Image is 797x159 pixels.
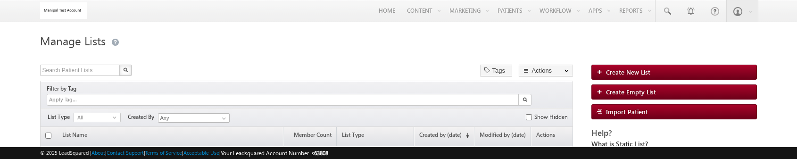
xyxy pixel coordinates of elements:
[314,150,328,157] span: 63808
[158,113,230,123] input: Type to Search
[123,67,128,72] img: Search
[113,115,120,119] span: select
[523,97,527,102] img: Search
[48,96,104,104] input: Apply Tag...
[45,133,51,139] input: Check all records
[337,128,414,146] a: List Type
[591,104,757,119] a: Import Patient
[145,150,182,156] a: Terms of Service
[415,128,474,146] a: Created by (date)(sorted descending)
[606,68,650,76] span: Create New List
[40,149,328,158] span: © 2025 LeadSquared | | | | |
[284,128,336,146] a: Member Count
[40,33,106,48] span: Manage Lists
[107,150,144,156] a: Contact Support
[217,114,229,123] a: Show All Items
[597,89,606,94] img: add_icon.png
[534,113,568,121] label: Show Hidden
[480,65,512,76] button: Tags
[591,140,757,148] div: What is Static List?
[48,113,74,121] span: List Type
[128,113,158,121] span: Created By
[462,132,469,139] span: (sorted descending)
[47,84,80,94] div: Filter by Tag
[597,109,606,114] img: import_icon.png
[597,69,606,75] img: add_icon.png
[58,128,92,146] a: List Name
[74,113,113,122] span: All
[221,150,328,157] span: Your Leadsquared Account Number is
[606,108,648,116] span: Import Patient
[606,88,656,96] span: Create Empty List
[519,65,573,76] button: Actions
[40,2,87,19] img: Custom Logo
[475,128,531,146] a: Modified by (date)
[183,150,219,156] a: Acceptable Use
[531,128,573,146] span: Actions
[591,129,757,137] div: Help?
[91,150,105,156] a: About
